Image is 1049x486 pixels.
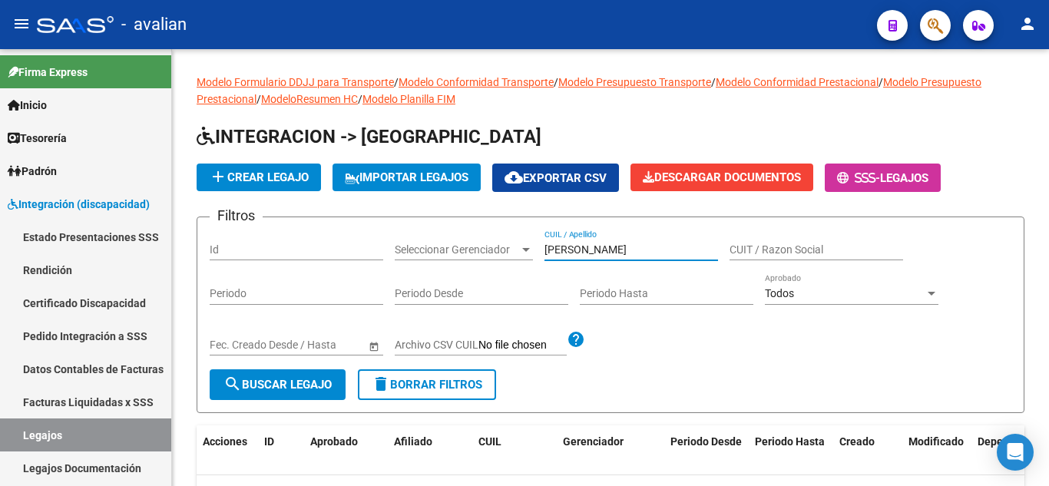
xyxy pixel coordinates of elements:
[372,378,482,392] span: Borrar Filtros
[197,76,394,88] a: Modelo Formulario DDJJ para Transporte
[223,375,242,393] mat-icon: search
[1018,15,1037,33] mat-icon: person
[210,369,346,400] button: Buscar Legajo
[304,425,366,476] datatable-header-cell: Aprobado
[394,435,432,448] span: Afiliado
[478,339,567,352] input: Archivo CSV CUIL
[258,425,304,476] datatable-header-cell: ID
[399,76,554,88] a: Modelo Conformidad Transporte
[8,196,150,213] span: Integración (discapacidad)
[630,164,813,191] button: Descargar Documentos
[8,97,47,114] span: Inicio
[563,435,624,448] span: Gerenciador
[345,170,468,184] span: IMPORTAR LEGAJOS
[505,168,523,187] mat-icon: cloud_download
[203,435,247,448] span: Acciones
[223,378,332,392] span: Buscar Legajo
[833,425,902,476] datatable-header-cell: Creado
[8,130,67,147] span: Tesorería
[358,369,496,400] button: Borrar Filtros
[388,425,472,476] datatable-header-cell: Afiliado
[261,93,358,105] a: ModeloResumen HC
[978,435,1042,448] span: Dependencia
[765,287,794,299] span: Todos
[333,164,481,191] button: IMPORTAR LEGAJOS
[209,170,309,184] span: Crear Legajo
[664,425,749,476] datatable-header-cell: Periodo Desde
[749,425,833,476] datatable-header-cell: Periodo Hasta
[880,171,928,185] span: Legajos
[670,435,742,448] span: Periodo Desde
[567,330,585,349] mat-icon: help
[197,126,541,147] span: INTEGRACION -> [GEOGRAPHIC_DATA]
[478,435,501,448] span: CUIL
[839,435,875,448] span: Creado
[310,435,358,448] span: Aprobado
[643,170,801,184] span: Descargar Documentos
[716,76,879,88] a: Modelo Conformidad Prestacional
[395,243,519,256] span: Seleccionar Gerenciador
[837,171,880,185] span: -
[825,164,941,192] button: -Legajos
[755,435,825,448] span: Periodo Hasta
[908,435,964,448] span: Modificado
[197,164,321,191] button: Crear Legajo
[362,93,455,105] a: Modelo Planilla FIM
[902,425,971,476] datatable-header-cell: Modificado
[472,425,557,476] datatable-header-cell: CUIL
[210,205,263,226] h3: Filtros
[505,171,607,185] span: Exportar CSV
[264,435,274,448] span: ID
[8,163,57,180] span: Padrón
[279,339,354,352] input: Fecha fin
[395,339,478,351] span: Archivo CSV CUIL
[197,425,258,476] datatable-header-cell: Acciones
[12,15,31,33] mat-icon: menu
[492,164,619,192] button: Exportar CSV
[557,425,664,476] datatable-header-cell: Gerenciador
[372,375,390,393] mat-icon: delete
[121,8,187,41] span: - avalian
[8,64,88,81] span: Firma Express
[209,167,227,186] mat-icon: add
[210,339,266,352] input: Fecha inicio
[366,338,382,354] button: Open calendar
[997,434,1034,471] div: Open Intercom Messenger
[558,76,711,88] a: Modelo Presupuesto Transporte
